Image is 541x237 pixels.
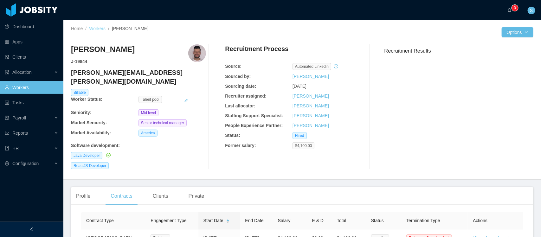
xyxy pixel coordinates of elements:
[138,119,187,126] span: Senior technical manager
[226,218,230,223] div: Sort
[225,74,251,79] b: Sourced by:
[473,218,487,223] span: Actions
[337,218,346,223] span: Total
[5,70,9,74] i: icon: solution
[293,103,329,108] a: [PERSON_NAME]
[293,142,314,149] span: $4,100.00
[12,161,39,166] span: Configuration
[112,26,148,31] span: [PERSON_NAME]
[530,7,533,14] span: S
[71,120,107,125] b: Market Seniority:
[5,96,58,109] a: icon: profileTasks
[5,35,58,48] a: icon: appstoreApps
[5,131,9,135] i: icon: line-chart
[225,113,283,118] b: Staffing Support Specialist:
[507,8,512,12] i: icon: bell
[225,133,240,138] b: Status:
[225,84,256,89] b: Sourcing date:
[5,51,58,63] a: icon: auditClients
[184,187,209,205] div: Private
[406,218,440,223] span: Termination Type
[293,132,307,139] span: Hired
[278,218,291,223] span: Salary
[71,187,95,205] div: Profile
[106,187,137,205] div: Contracts
[85,26,87,31] span: /
[5,81,58,94] a: icon: userWorkers
[71,26,83,31] a: Home
[71,152,102,159] span: Java Developer
[384,47,533,55] h3: Recruitment Results
[502,27,533,37] button: Optionsicon: down
[148,187,173,205] div: Clients
[293,123,329,128] a: [PERSON_NAME]
[293,84,306,89] span: [DATE]
[225,143,256,148] b: Former salary:
[12,115,26,120] span: Payroll
[138,96,162,103] span: Talent pool
[12,131,28,136] span: Reports
[226,218,229,220] i: icon: caret-up
[12,146,19,151] span: HR
[225,123,283,128] b: People Experience Partner:
[12,70,32,75] span: Allocation
[293,93,329,99] a: [PERSON_NAME]
[225,103,255,108] b: Last allocator:
[138,109,158,116] span: Mid level
[225,64,242,69] b: Source:
[226,221,229,223] i: icon: caret-down
[293,74,329,79] a: [PERSON_NAME]
[71,143,120,148] b: Software development :
[5,116,9,120] i: icon: file-protect
[312,218,324,223] span: E & D
[225,44,288,53] h4: Recruitment Process
[225,93,267,99] b: Recruiter assigned:
[138,130,158,137] span: America
[334,64,338,68] i: icon: history
[105,153,111,158] a: icon: check-circle
[71,97,102,102] b: Worker Status:
[71,110,92,115] b: Seniority:
[71,162,109,169] span: ReactJS Developer
[245,218,263,223] span: End Date
[188,44,206,62] img: 00906ed0-13eb-11eb-9abf-0fd810e84960_6026b0a61bc7a-400w.png
[89,26,106,31] a: Workers
[512,5,518,11] sup: 0
[71,44,135,54] h3: [PERSON_NAME]
[293,63,331,70] span: automated linkedin
[106,153,111,157] i: icon: check-circle
[293,113,329,118] a: [PERSON_NAME]
[5,146,9,151] i: icon: book
[5,20,58,33] a: icon: pie-chartDashboard
[108,26,109,31] span: /
[184,96,189,106] button: edit
[71,59,87,64] strong: J- 19844
[203,217,223,224] span: Start Date
[151,218,186,223] span: Engagement Type
[71,68,206,86] h4: [PERSON_NAME][EMAIL_ADDRESS][PERSON_NAME][DOMAIN_NAME]
[5,161,9,166] i: icon: setting
[71,89,88,96] span: Billable
[371,218,384,223] span: Status
[71,130,111,135] b: Market Availability:
[86,218,114,223] span: Contract Type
